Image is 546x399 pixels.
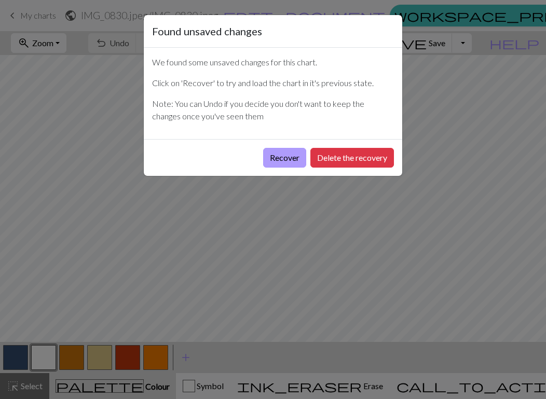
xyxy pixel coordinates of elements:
p: We found some unsaved changes for this chart. [152,56,394,68]
button: Recover [263,148,306,168]
p: Click on 'Recover' to try and load the chart in it's previous state. [152,77,394,89]
h5: Found unsaved changes [152,23,262,39]
p: Note: You can Undo if you decide you don't want to keep the changes once you've seen them [152,98,394,122]
button: Delete the recovery [310,148,394,168]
